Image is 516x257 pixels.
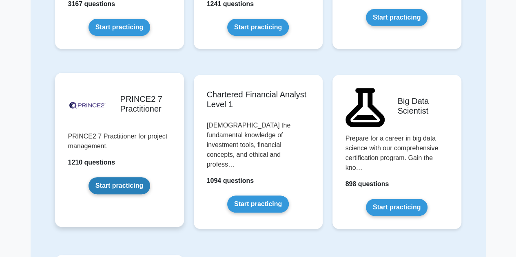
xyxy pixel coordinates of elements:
[89,177,150,194] a: Start practicing
[89,19,150,36] a: Start practicing
[366,199,427,216] a: Start practicing
[366,9,427,26] a: Start practicing
[227,19,289,36] a: Start practicing
[227,195,289,213] a: Start practicing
